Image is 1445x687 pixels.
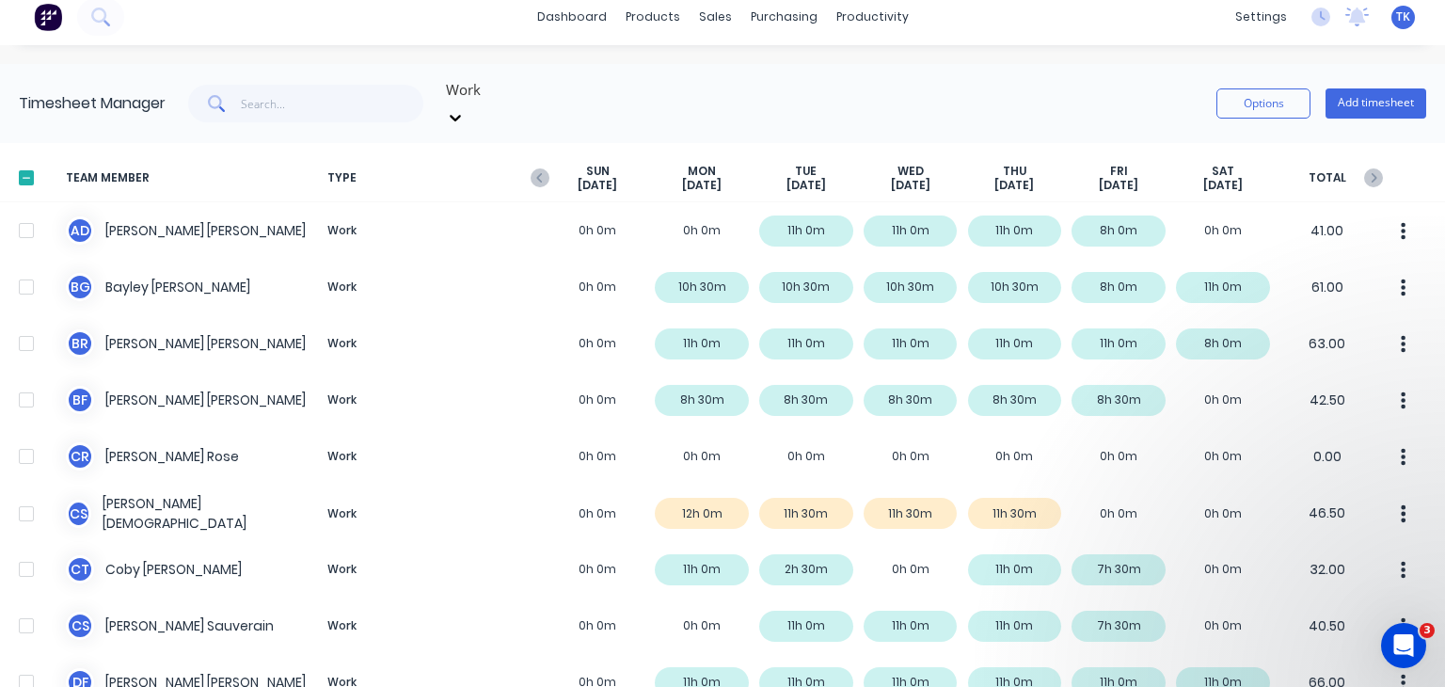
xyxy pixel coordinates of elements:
[586,164,610,179] span: SUN
[1381,623,1426,668] iframe: Intercom live chat
[827,3,918,31] div: productivity
[241,85,424,122] input: Search...
[616,3,690,31] div: products
[688,164,716,179] span: MON
[897,164,924,179] span: WED
[994,178,1034,193] span: [DATE]
[1216,88,1310,119] button: Options
[528,3,616,31] a: dashboard
[1110,164,1128,179] span: FRI
[741,3,827,31] div: purchasing
[795,164,817,179] span: TUE
[1099,178,1138,193] span: [DATE]
[1420,623,1435,638] span: 3
[1326,88,1426,119] button: Add timesheet
[1396,8,1410,25] span: TK
[891,178,930,193] span: [DATE]
[34,3,62,31] img: Factory
[578,178,617,193] span: [DATE]
[1003,164,1026,179] span: THU
[682,178,722,193] span: [DATE]
[66,164,320,193] span: TEAM MEMBER
[320,164,546,193] span: TYPE
[19,92,166,115] div: Timesheet Manager
[1212,164,1234,179] span: SAT
[786,178,826,193] span: [DATE]
[690,3,741,31] div: sales
[1275,164,1379,193] span: TOTAL
[1203,178,1243,193] span: [DATE]
[1226,3,1296,31] div: settings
